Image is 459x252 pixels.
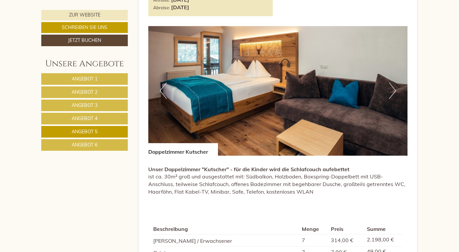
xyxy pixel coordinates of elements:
[72,102,97,108] span: Angebot 3
[72,115,97,121] span: Angebot 4
[364,234,403,246] td: 2.198,00 €
[41,58,128,70] div: Unsere Angebote
[299,234,328,246] td: 7
[148,166,349,173] strong: Unser Doppelzimmer "Kutscher" - für die Kinder wird die Schlafcouch aufebettet
[72,76,97,82] span: Angebot 1
[148,26,408,156] img: image
[160,82,167,99] button: Previous
[153,234,300,246] td: [PERSON_NAME] / Erwachsener
[72,142,97,148] span: Angebot 6
[148,166,408,196] p: ist ca. 30m² groß und ausgestattet mit: Südbalkon, Holzboden, Boxspring-Doppelbett mit USB-Anschl...
[389,82,396,99] button: Next
[331,237,353,243] span: 314,00 €
[364,224,403,234] th: Summe
[148,143,218,156] div: Doppelzimmer Kutscher
[72,89,97,95] span: Angebot 2
[41,35,128,46] a: Jetzt buchen
[171,4,189,11] b: [DATE]
[41,10,128,20] a: Zur Website
[153,5,170,10] small: Abreise:
[328,224,364,234] th: Preis
[299,224,328,234] th: Menge
[153,224,300,234] th: Beschreibung
[41,22,128,33] a: Schreiben Sie uns
[72,129,97,135] span: Angebot 5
